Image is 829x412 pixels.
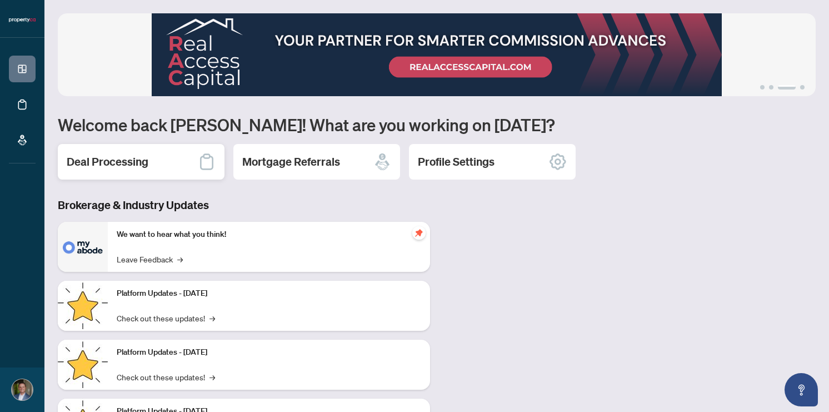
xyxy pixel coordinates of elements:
button: 3 [778,85,796,90]
img: We want to hear what you think! [58,222,108,272]
h2: Deal Processing [67,154,148,170]
a: Check out these updates!→ [117,312,215,324]
span: → [209,371,215,383]
img: logo [9,17,36,23]
img: Profile Icon [12,379,33,400]
h1: Welcome back [PERSON_NAME]! What are you working on [DATE]? [58,114,816,135]
p: Platform Updates - [DATE] [117,346,421,359]
h3: Brokerage & Industry Updates [58,197,430,213]
button: 2 [769,85,773,90]
span: pushpin [412,226,426,240]
a: Check out these updates!→ [117,371,215,383]
img: Platform Updates - July 8, 2025 [58,340,108,390]
button: 1 [760,85,765,90]
p: We want to hear what you think! [117,229,421,241]
img: Platform Updates - July 21, 2025 [58,281,108,331]
h2: Mortgage Referrals [242,154,340,170]
a: Leave Feedback→ [117,253,183,265]
button: 4 [800,85,805,90]
span: → [209,312,215,324]
img: Slide 2 [58,13,816,96]
button: Open asap [785,373,818,406]
span: → [177,253,183,265]
p: Platform Updates - [DATE] [117,287,421,300]
h2: Profile Settings [418,154,495,170]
